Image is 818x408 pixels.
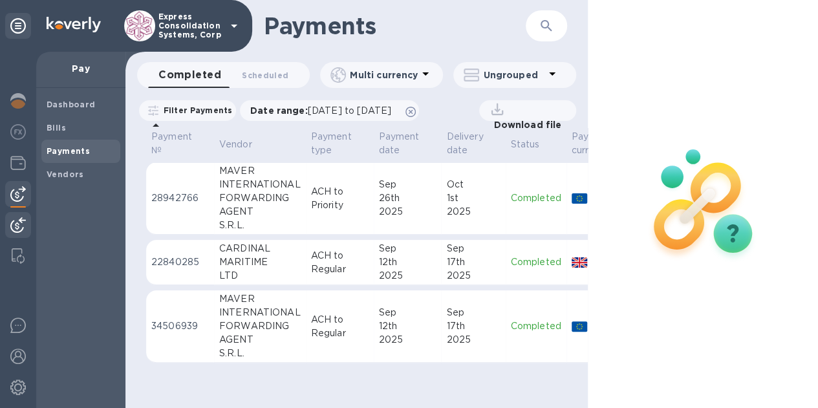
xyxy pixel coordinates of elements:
div: Date range:[DATE] to [DATE] [240,100,419,121]
p: Completed [511,319,561,333]
p: ACH to Regular [311,249,369,276]
div: 26th [379,191,436,205]
div: Oct [446,178,500,191]
p: Payee currency [572,130,610,157]
img: Wallets [10,155,26,171]
div: INTERNATIONAL [219,306,301,319]
div: FORWARDING [219,191,301,205]
div: 2025 [379,205,436,219]
p: Completed [511,191,561,205]
div: Sep [446,306,500,319]
span: Scheduled [242,69,288,82]
img: Logo [47,17,101,32]
div: 12th [379,255,436,269]
div: Sep [446,242,500,255]
p: Date range : [250,104,398,117]
div: Sep [379,242,436,255]
p: Pay [47,62,115,75]
div: MAVER [219,164,301,178]
span: Status [511,138,557,151]
h1: Payments [264,12,526,39]
div: 2025 [446,333,500,347]
p: Payment date [379,130,420,157]
div: AGENT [219,205,301,219]
b: Dashboard [47,100,96,109]
div: Sep [379,306,436,319]
div: Unpin categories [5,13,31,39]
span: [DATE] to [DATE] [308,105,391,116]
span: Payment type [311,130,369,157]
p: ACH to Regular [311,313,369,340]
div: S.R.L. [219,219,301,232]
img: Foreign exchange [10,124,26,140]
p: Express Consolidation Systems, Corp [158,12,223,39]
div: INTERNATIONAL [219,178,301,191]
div: LTD [219,269,301,283]
p: 34506939 [151,319,209,333]
p: Completed [511,255,561,269]
div: 1st [446,191,500,205]
p: Delivery date [446,130,483,157]
div: AGENT [219,333,301,347]
span: Payment date [379,130,436,157]
div: 2025 [379,333,436,347]
p: 22840285 [151,255,209,269]
p: Multi currency [350,69,418,81]
p: Status [511,138,540,151]
p: Ungrouped [483,69,544,81]
b: Payments [47,146,90,156]
div: 12th [379,319,436,333]
div: 17th [446,255,500,269]
p: Vendor [219,138,252,151]
div: MARITIME [219,255,301,269]
span: Payment № [151,130,209,157]
div: 2025 [446,269,500,283]
div: FORWARDING [219,319,301,333]
div: MAVER [219,292,301,306]
div: Sep [379,178,436,191]
div: CARDINAL [219,242,301,255]
p: Payment type [311,130,352,157]
span: Completed [158,66,221,84]
p: 28942766 [151,191,209,205]
span: Payee currency [572,130,627,157]
div: 2025 [379,269,436,283]
b: Bills [47,123,66,133]
div: S.R.L. [219,347,301,360]
p: Filter Payments [158,105,232,116]
p: Payment № [151,130,192,157]
span: Delivery date [446,130,500,157]
b: Vendors [47,169,84,179]
p: ACH to Priority [311,185,369,212]
div: 2025 [446,205,500,219]
p: Download file [488,118,561,131]
span: Vendor [219,138,269,151]
div: 17th [446,319,500,333]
